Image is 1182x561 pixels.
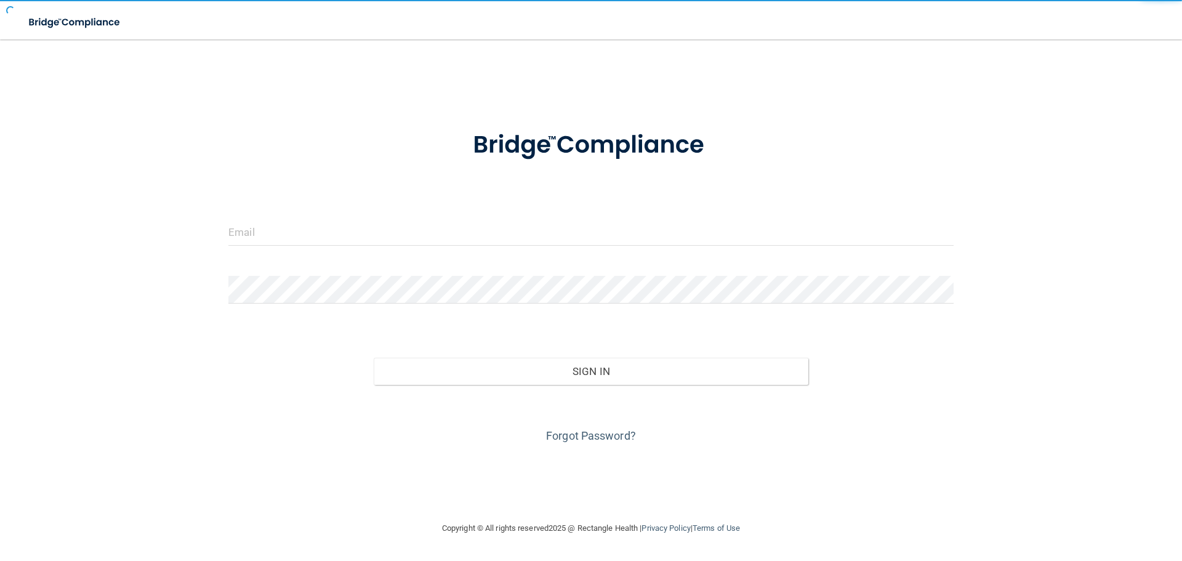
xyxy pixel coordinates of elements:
input: Email [228,218,954,246]
img: bridge_compliance_login_screen.278c3ca4.svg [448,113,734,177]
button: Sign In [374,358,809,385]
div: Copyright © All rights reserved 2025 @ Rectangle Health | | [366,509,816,548]
a: Terms of Use [693,523,740,533]
a: Forgot Password? [546,429,636,442]
img: bridge_compliance_login_screen.278c3ca4.svg [18,10,132,35]
a: Privacy Policy [641,523,690,533]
